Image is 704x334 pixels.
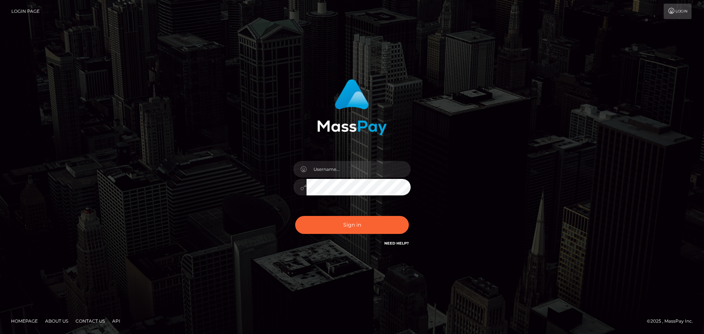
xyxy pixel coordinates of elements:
[109,315,123,327] a: API
[307,161,411,177] input: Username...
[8,315,41,327] a: Homepage
[317,79,387,135] img: MassPay Login
[42,315,71,327] a: About Us
[647,317,698,325] div: © 2025 , MassPay Inc.
[295,216,409,234] button: Sign in
[11,4,40,19] a: Login Page
[384,241,409,246] a: Need Help?
[73,315,108,327] a: Contact Us
[664,4,692,19] a: Login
